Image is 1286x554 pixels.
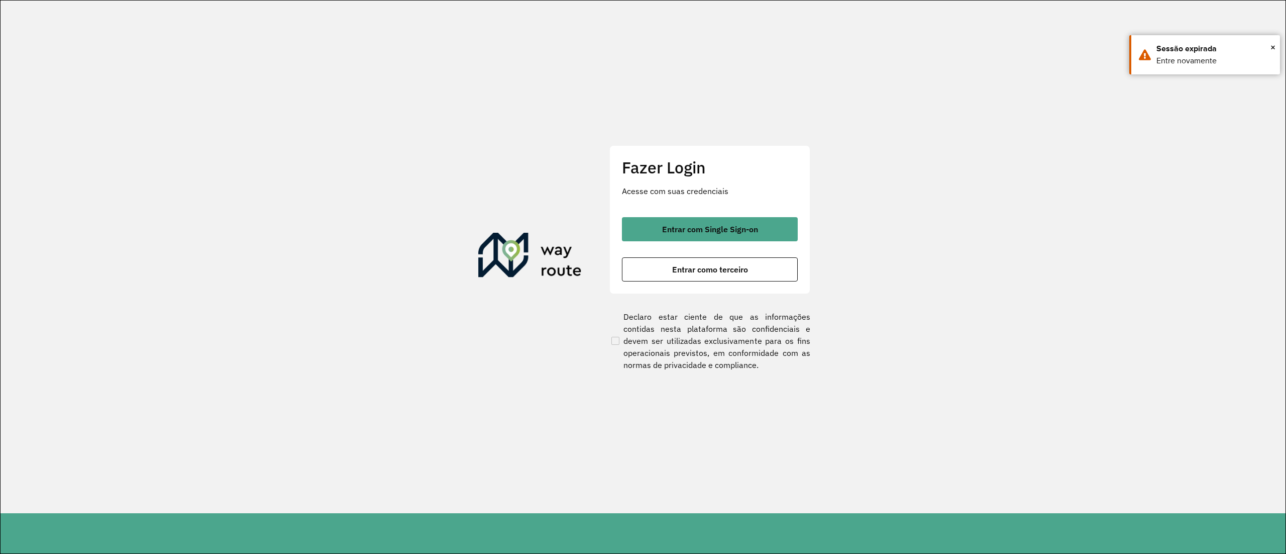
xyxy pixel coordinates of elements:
[672,265,748,273] span: Entrar como terceiro
[1270,40,1275,55] button: Close
[1156,55,1272,67] div: Entre novamente
[662,225,758,233] span: Entrar com Single Sign-on
[622,257,798,282] button: button
[622,185,798,197] p: Acesse com suas credenciais
[622,158,798,177] h2: Fazer Login
[1270,40,1275,55] span: ×
[478,233,582,281] img: Roteirizador AmbevTech
[1156,43,1272,55] div: Sessão expirada
[622,217,798,241] button: button
[609,311,810,371] label: Declaro estar ciente de que as informações contidas nesta plataforma são confidenciais e devem se...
